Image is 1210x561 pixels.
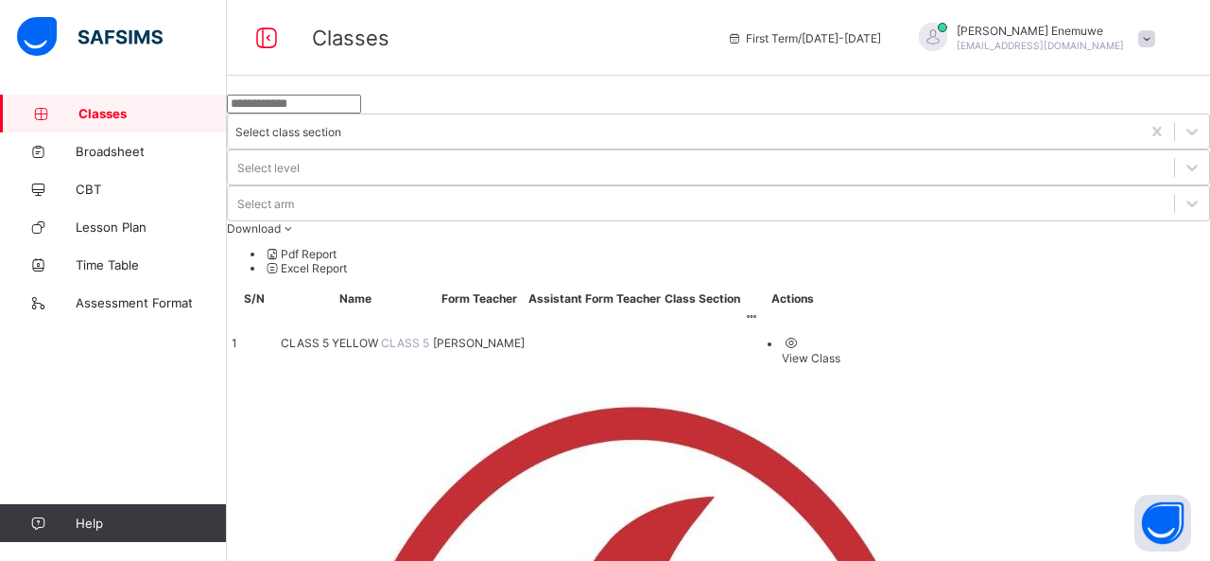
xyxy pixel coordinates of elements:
th: Class Section [664,290,741,307]
span: Assessment Format [76,295,227,310]
span: Classes [312,26,389,50]
span: Classes [78,106,227,121]
span: CBT [76,182,227,197]
span: Time Table [76,257,227,272]
span: CLASS 5 YELLOW [281,336,381,350]
div: View Class [782,351,840,365]
li: dropdown-list-item-null-0 [265,247,1210,261]
th: S/N [231,290,278,307]
span: CLASS 5 [381,336,429,350]
span: [PERSON_NAME] [433,336,525,350]
div: RitaEnemuwe [900,23,1165,54]
li: dropdown-list-item-null-1 [265,261,1210,275]
img: safsims [17,17,163,57]
button: Open asap [1134,495,1191,552]
div: Select level [237,161,300,175]
div: Select arm [237,197,294,211]
span: Lesson Plan [76,219,227,235]
div: Select class section [235,125,341,139]
th: Assistant Form Teacher [527,290,662,307]
th: Actions [743,290,841,307]
span: session/term information [727,31,881,45]
th: Name [280,290,430,307]
span: Broadsheet [76,144,227,159]
span: [EMAIL_ADDRESS][DOMAIN_NAME] [957,40,1124,51]
td: 1 [231,308,278,377]
th: Form Teacher [432,290,526,307]
span: [PERSON_NAME] Enemuwe [957,24,1124,38]
span: Help [76,516,226,531]
span: Download [227,221,281,236]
